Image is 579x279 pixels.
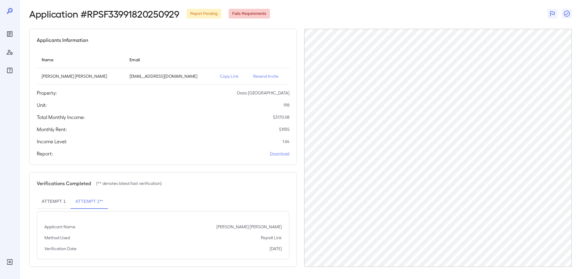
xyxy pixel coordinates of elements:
[37,180,91,187] h5: Verifications Completed
[237,90,289,96] p: Oasis [GEOGRAPHIC_DATA]
[44,235,70,241] p: Method Used
[37,51,125,68] th: Name
[273,114,289,120] p: $ 3170.08
[71,194,108,209] button: Attempt 2**
[37,138,67,145] h5: Income Level:
[37,114,85,121] h5: Total Monthly Income:
[547,9,557,19] button: Flag Report
[42,73,120,79] p: [PERSON_NAME] [PERSON_NAME]
[279,126,289,132] p: $ 1935
[96,180,162,186] p: (** denotes latest/last verification)
[270,151,289,157] a: Download
[5,29,15,39] div: Reports
[270,246,282,252] p: [DATE]
[220,73,243,79] p: Copy Link
[129,73,210,79] p: [EMAIL_ADDRESS][DOMAIN_NAME]
[216,224,282,230] p: [PERSON_NAME] [PERSON_NAME]
[44,224,75,230] p: Applicant Name
[562,9,572,19] button: Close Report
[284,102,289,108] p: 918
[37,150,53,157] h5: Report:
[37,89,57,97] h5: Property:
[44,246,77,252] p: Verification Date
[5,257,15,267] div: Log Out
[37,194,71,209] button: Attempt 1
[5,47,15,57] div: Manage Users
[253,73,284,79] p: Resend Invite
[37,36,88,44] h5: Applicants Information
[37,101,47,109] h5: Unit:
[5,66,15,75] div: FAQ
[229,11,270,17] span: Fails Requirements
[37,126,67,133] h5: Monthly Rent:
[187,11,221,17] span: Report Pending
[29,8,179,19] h2: Application # RPSF33991820250929
[282,138,289,145] p: 1.64
[125,51,215,68] th: Email
[37,51,289,84] table: simple table
[261,235,282,241] p: Payroll Link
